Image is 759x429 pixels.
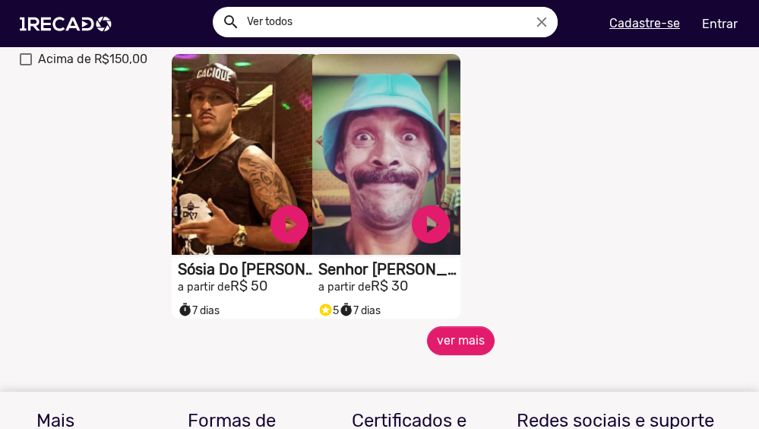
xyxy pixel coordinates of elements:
small: timer [178,303,192,317]
span: Acima de R$150,00 [38,50,147,68]
h1: Senhor [PERSON_NAME] [GEOGRAPHIC_DATA] [318,260,460,278]
i: timer [178,299,192,317]
span: 7 dias [178,304,220,317]
span: 7 dias [339,304,381,317]
small: a partir de [178,281,230,294]
h1: Sósia Do [PERSON_NAME] [178,260,320,278]
span: 5 [318,304,339,317]
a: play_circle_filled [267,202,312,247]
i: timer [339,299,353,317]
h2: R$ 50 [178,278,320,295]
u: Cadastre-se [609,16,680,30]
i: Selo super talento [318,299,333,317]
a: play_circle_filled [408,202,454,247]
small: stars [318,303,333,317]
small: a partir de [318,281,371,294]
video: S1RECADO vídeos dedicados para fãs e empresas [172,54,320,255]
input: Pesquisar... [236,7,558,37]
mat-icon: Example home icon [222,13,240,31]
h2: R$ 30 [318,278,460,295]
i: close [533,14,550,30]
button: ver mais [427,326,495,355]
button: Example home icon [217,8,243,34]
small: timer [339,303,353,317]
video: S1RECADO vídeos dedicados para fãs e empresas [312,54,460,255]
a: Entrar [692,11,748,37]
